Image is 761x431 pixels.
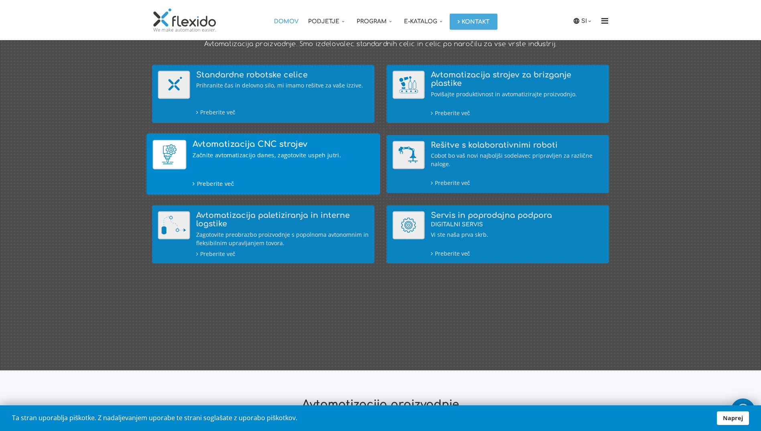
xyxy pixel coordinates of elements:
img: Avtomatizacija paletiziranja in interne logstike [158,211,190,240]
a: Naprej [717,411,749,425]
div: Preberite več [193,179,374,188]
i: Menu [599,17,611,25]
h4: Avtomatizacija CNC strojev [193,140,374,149]
a: Avtomatizacija paletiziranja in interne logstike Avtomatizacija paletiziranja in interne logstike... [158,211,369,258]
div: Cobot bo vaš novi najboljši sodelavec pripravljen za različne naloge. [431,152,603,169]
img: Avtomatizacija strojev za brizganje plastike [393,71,425,99]
img: Avtomatizacija CNC strojev [152,140,186,170]
div: Zagotovite preobrazbo proizvodnje s popolnoma avtonomnim in fleksibilnim upravljanjem tovora. [196,230,369,247]
h4: Avtomatizacija strojev za brizganje plastike [431,71,603,88]
h4: Servis in poprodajna podpora [431,211,603,228]
a: Avtomatizacija strojev za brizganje plastike Avtomatizacija strojev za brizganje plastike Povišaj... [393,71,603,117]
h4: Rešitve s kolaborativnimi roboti [431,141,603,150]
div: Preberite več [431,249,603,258]
a: Avtomatizacija CNC strojev Avtomatizacija CNC strojev Začnite avtomatizacijo danes, zagotovite us... [152,140,373,188]
a: Rešitve s kolaborativnimi roboti Rešitve s kolaborativnimi roboti Cobot bo vaš novi najboljši sod... [393,141,603,187]
div: Vi ste naša prva skrb. [431,230,603,239]
img: Standardne robotske celice [158,71,190,99]
div: Začnite avtomatizacijo danes, zagotovite uspeh jutri. [193,151,374,160]
img: Flexido, d.o.o. [152,8,218,32]
img: Servis in poprodajna podpora (DIGITALNI SERVIS) [393,211,425,240]
a: Kontakt [450,14,497,30]
img: Rešitve s kolaborativnimi roboti [393,141,425,169]
img: whatsapp_icon_white.svg [735,403,751,418]
span: DIGITALNI SERVIS [431,222,483,228]
div: Preberite več [431,179,603,187]
div: Povišajte produktivnost in avtomatizirajte proizvodnjo. [431,90,603,98]
h4: Standardne robotske celice [196,71,369,79]
div: Preberite več [196,108,369,117]
img: icon-laguage.svg [573,17,580,24]
a: SI [581,16,593,25]
a: Servis in poprodajna podpora (DIGITALNI SERVIS) Servis in poprodajna podporaDIGITALNI SERVIS Vi s... [393,211,603,258]
div: Prihranite čas in delovno silo, mi imamo rešitve za vaše izzive. [196,81,369,90]
div: Preberite več [431,108,603,117]
div: Preberite več [196,249,369,258]
h4: Avtomatizacija paletiziranja in interne logstike [196,211,369,228]
a: Standardne robotske celice Standardne robotske celice Prihranite čas in delovno silo, mi imamo re... [158,71,369,117]
h2: Avtomatizacija proizvodnje [152,398,609,420]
